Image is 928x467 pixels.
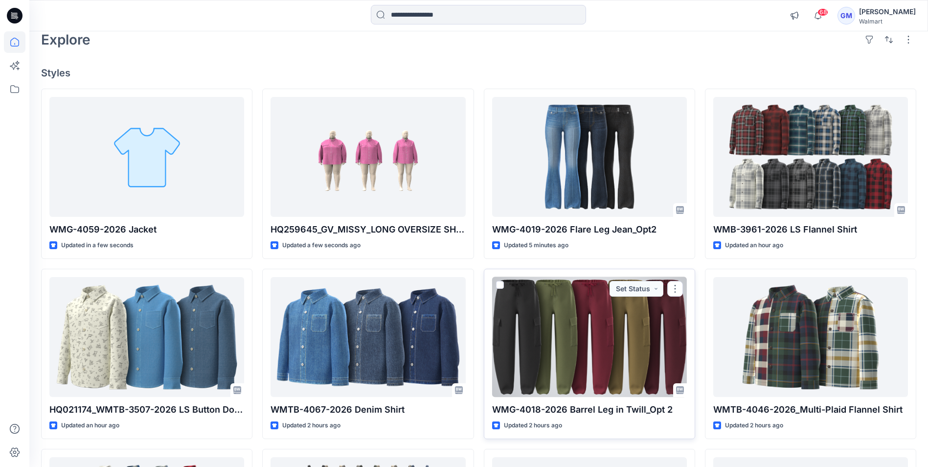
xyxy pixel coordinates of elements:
[492,97,687,217] a: WMG-4019-2026 Flare Leg Jean_Opt2
[49,277,244,397] a: HQ021174_WMTB-3507-2026 LS Button Down Denim Shirt
[49,403,244,417] p: HQ021174_WMTB-3507-2026 LS Button Down Denim Shirt
[713,223,908,236] p: WMB-3961-2026 LS Flannel Shirt
[271,403,465,417] p: WMTB-4067-2026 Denim Shirt
[713,97,908,217] a: WMB-3961-2026 LS Flannel Shirt
[817,8,828,16] span: 68
[49,223,244,236] p: WMG-4059-2026 Jacket
[271,277,465,397] a: WMTB-4067-2026 Denim Shirt
[725,420,783,431] p: Updated 2 hours ago
[492,277,687,397] a: WMG-4018-2026 Barrel Leg in Twill_Opt 2
[271,223,465,236] p: HQ259645_GV_MISSY_LONG OVERSIZE SHACKET
[61,240,134,251] p: Updated in a few seconds
[61,420,119,431] p: Updated an hour ago
[492,403,687,417] p: WMG-4018-2026 Barrel Leg in Twill_Opt 2
[41,67,916,79] h4: Styles
[713,403,908,417] p: WMTB-4046-2026_Multi-Plaid Flannel Shirt
[504,240,568,251] p: Updated 5 minutes ago
[492,223,687,236] p: WMG-4019-2026 Flare Leg Jean_Opt2
[713,277,908,397] a: WMTB-4046-2026_Multi-Plaid Flannel Shirt
[504,420,562,431] p: Updated 2 hours ago
[271,97,465,217] a: HQ259645_GV_MISSY_LONG OVERSIZE SHACKET
[41,32,91,47] h2: Explore
[282,240,361,251] p: Updated a few seconds ago
[49,97,244,217] a: WMG-4059-2026 Jacket
[859,6,916,18] div: [PERSON_NAME]
[282,420,340,431] p: Updated 2 hours ago
[837,7,855,24] div: GM
[725,240,783,251] p: Updated an hour ago
[859,18,916,25] div: Walmart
